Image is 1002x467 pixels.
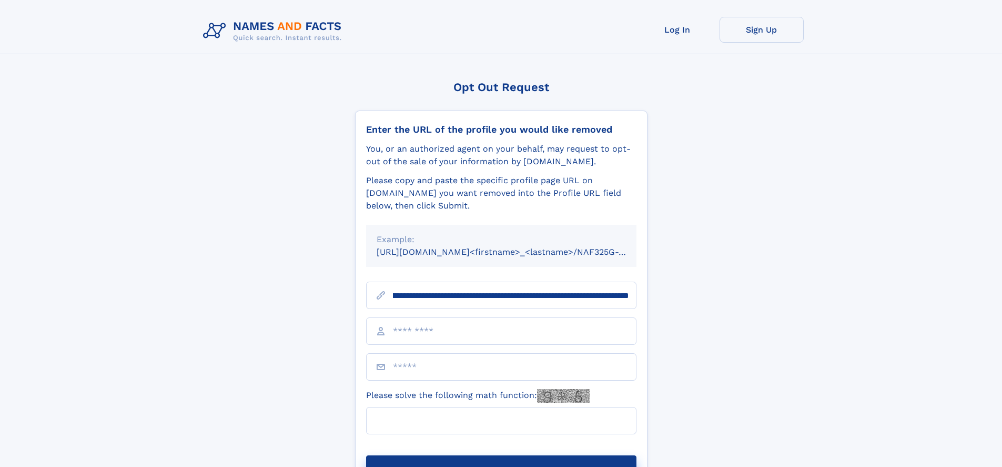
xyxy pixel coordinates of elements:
[377,247,656,257] small: [URL][DOMAIN_NAME]<firstname>_<lastname>/NAF325G-xxxxxxxx
[720,17,804,43] a: Sign Up
[199,17,350,45] img: Logo Names and Facts
[635,17,720,43] a: Log In
[377,233,626,246] div: Example:
[366,174,636,212] div: Please copy and paste the specific profile page URL on [DOMAIN_NAME] you want removed into the Pr...
[366,124,636,135] div: Enter the URL of the profile you would like removed
[366,389,590,403] label: Please solve the following math function:
[366,143,636,168] div: You, or an authorized agent on your behalf, may request to opt-out of the sale of your informatio...
[355,81,647,94] div: Opt Out Request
